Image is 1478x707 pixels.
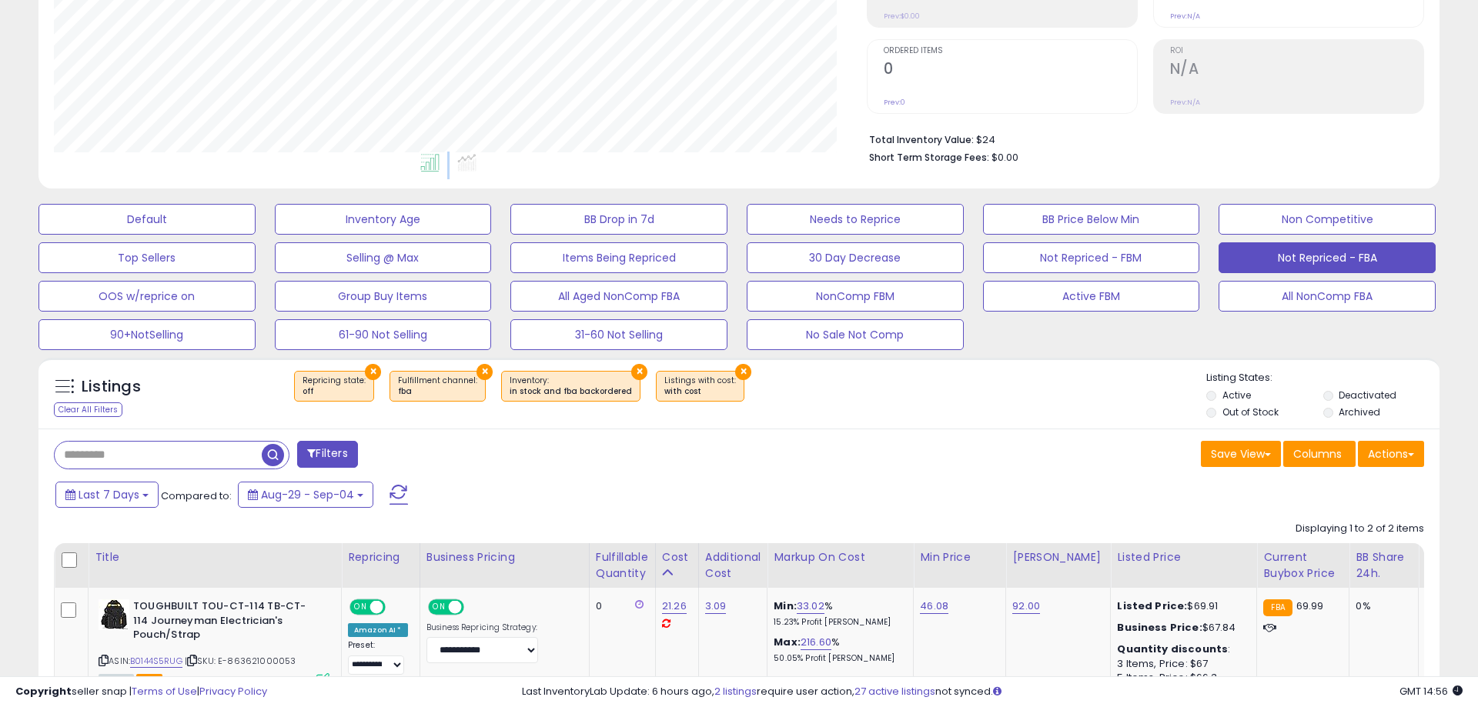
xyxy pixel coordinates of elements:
div: BB Share 24h. [1356,549,1412,582]
b: Short Term Storage Fees: [869,151,989,164]
th: The percentage added to the cost of goods (COGS) that forms the calculator for Min & Max prices. [767,543,914,588]
span: | SKU: E-863621000053 [185,655,296,667]
div: [PERSON_NAME] [1012,549,1104,565]
div: Current Buybox Price [1263,549,1343,582]
p: 15.23% Profit [PERSON_NAME] [774,617,901,628]
p: 50.05% Profit [PERSON_NAME] [774,653,901,664]
button: Items Being Repriced [510,242,727,273]
small: Prev: 0 [884,98,905,107]
small: FBA [1263,599,1292,616]
label: Deactivated [1339,389,1396,402]
span: Aug-29 - Sep-04 [261,487,354,502]
div: Clear All Filters [54,402,122,417]
a: B0144S5RUG [130,655,182,668]
button: Default [38,204,256,235]
div: $67.84 [1117,621,1245,635]
a: 46.08 [920,599,948,614]
div: Repricing [348,549,413,565]
small: Prev: N/A [1170,12,1200,21]
button: Last 7 Days [55,482,159,508]
a: 2 listings [714,684,757,699]
button: Filters [297,441,357,468]
span: Columns [1293,446,1342,462]
div: Title [95,549,335,565]
p: Listing States: [1206,371,1439,385]
span: Repricing state : [303,375,366,398]
b: Total Inventory Value: [869,133,974,146]
h2: 0 [884,60,1137,81]
a: 33.02 [797,599,824,614]
button: Selling @ Max [275,242,492,273]
div: seller snap | | [15,685,267,699]
button: All NonComp FBA [1219,281,1436,312]
label: Business Repricing Strategy: [426,622,538,633]
span: Last 7 Days [79,487,139,502]
a: 216.60 [801,635,831,650]
div: in stock and fba backordered [510,386,632,397]
b: Max: [774,635,801,649]
div: Business Pricing [426,549,583,565]
button: Active FBM [983,281,1200,312]
button: All Aged NonComp FBA [510,281,727,312]
button: 31-60 Not Selling [510,319,727,350]
label: Archived [1339,405,1380,419]
b: Min: [774,599,797,613]
small: Prev: $0.00 [884,12,920,21]
div: 0% [1356,599,1406,613]
button: BB Drop in 7d [510,204,727,235]
li: $24 [869,129,1413,148]
span: All listings currently available for purchase on Amazon [99,674,134,687]
b: TOUGHBUILT TOU-CT-114 TB-CT-114 Journeyman Electrician's Pouch/Strap [133,599,320,646]
button: Actions [1358,441,1424,467]
button: Non Competitive [1219,204,1436,235]
label: Active [1222,389,1251,402]
button: Aug-29 - Sep-04 [238,482,373,508]
span: OFF [461,601,486,614]
div: Preset: [348,640,408,675]
button: Top Sellers [38,242,256,273]
button: BB Price Below Min [983,204,1200,235]
div: Last InventoryLab Update: 6 hours ago, require user action, not synced. [522,685,1463,699]
span: $0.00 [991,150,1018,165]
b: Business Price: [1117,620,1202,635]
button: 90+NotSelling [38,319,256,350]
a: 92.00 [1012,599,1040,614]
div: Markup on Cost [774,549,907,565]
b: Quantity discounts [1117,642,1228,656]
button: Group Buy Items [275,281,492,312]
a: 3.09 [705,599,727,614]
h5: Listings [82,376,141,398]
div: Cost [662,549,692,565]
span: Compared to: [161,489,232,503]
span: Fulfillment channel : [398,375,477,398]
div: off [303,386,366,397]
span: ON [430,601,449,614]
div: Amazon AI * [348,623,408,637]
button: × [477,364,493,380]
div: % [774,635,901,664]
a: 21.26 [662,599,687,614]
b: Listed Price: [1117,599,1187,613]
div: $69.91 [1117,599,1245,613]
button: 61-90 Not Selling [275,319,492,350]
button: NonComp FBM [747,281,964,312]
button: Needs to Reprice [747,204,964,235]
button: No Sale Not Comp [747,319,964,350]
button: × [631,364,647,380]
button: OOS w/reprice on [38,281,256,312]
a: 27 active listings [854,684,935,699]
span: 2025-09-12 14:56 GMT [1399,684,1463,699]
span: OFF [383,601,408,614]
span: Ordered Items [884,47,1137,55]
div: Displaying 1 to 2 of 2 items [1296,522,1424,536]
div: Fulfillable Quantity [596,549,649,582]
label: Out of Stock [1222,405,1279,419]
span: Listings with cost : [664,375,736,398]
div: fba [398,386,477,397]
div: 5 Items, Price: $66.3 [1117,671,1245,685]
button: Not Repriced - FBM [983,242,1200,273]
div: Min Price [920,549,999,565]
button: Inventory Age [275,204,492,235]
div: Listed Price [1117,549,1250,565]
button: × [735,364,751,380]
